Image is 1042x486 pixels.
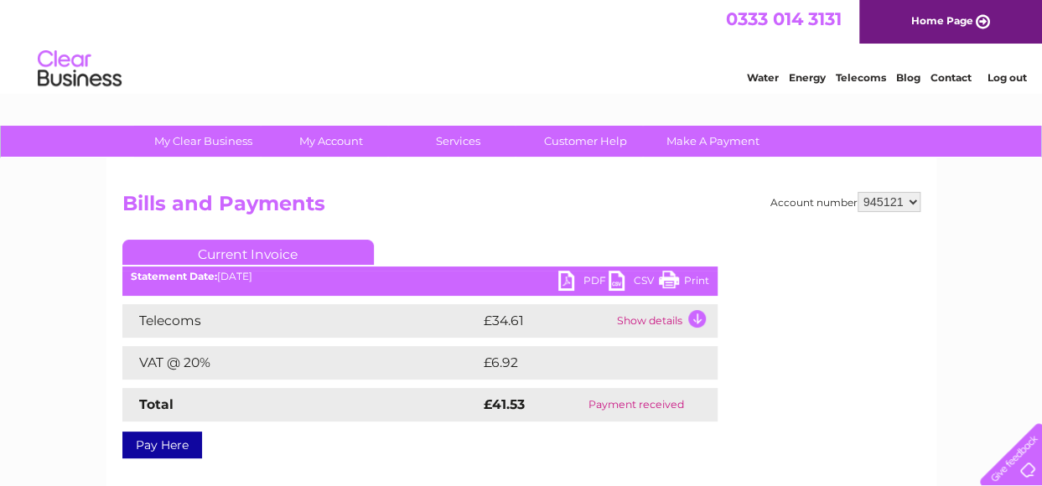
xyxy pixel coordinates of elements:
b: Statement Date: [131,270,217,282]
td: £6.92 [480,346,678,380]
a: CSV [609,271,659,295]
a: Current Invoice [122,240,374,265]
a: Blog [896,71,920,84]
td: Telecoms [122,304,480,338]
a: Customer Help [516,126,655,157]
div: [DATE] [122,271,718,282]
strong: £41.53 [484,396,525,412]
a: Energy [789,71,826,84]
a: Services [389,126,527,157]
div: Account number [770,192,920,212]
img: logo.png [37,44,122,95]
a: Print [659,271,709,295]
a: Log out [987,71,1026,84]
a: Make A Payment [644,126,782,157]
a: PDF [558,271,609,295]
strong: Total [139,396,174,412]
a: 0333 014 3131 [726,8,842,29]
h2: Bills and Payments [122,192,920,224]
td: Payment received [556,388,717,421]
a: My Clear Business [134,126,272,157]
a: Water [747,71,779,84]
td: VAT @ 20% [122,346,480,380]
td: Show details [613,304,718,338]
a: Pay Here [122,432,202,458]
a: My Account [262,126,400,157]
td: £34.61 [480,304,613,338]
a: Telecoms [836,71,886,84]
a: Contact [931,71,972,84]
div: Clear Business is a trading name of Verastar Limited (registered in [GEOGRAPHIC_DATA] No. 3667643... [126,9,918,81]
